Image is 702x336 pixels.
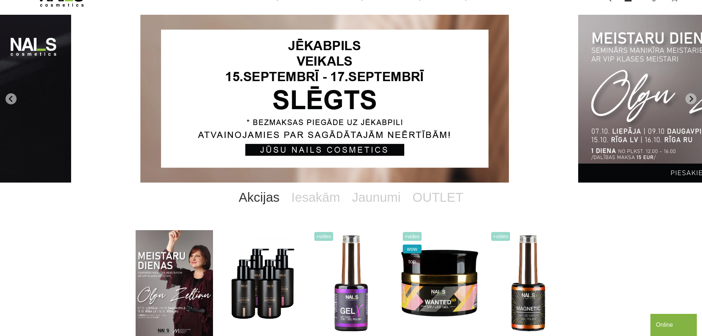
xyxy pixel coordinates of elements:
[685,93,696,104] button: Next slide
[286,183,346,212] a: Iesakām
[403,245,422,253] span: wow
[233,183,286,212] a: Akcijas
[140,15,562,183] li: 1 of 14
[6,93,17,104] button: Go to last slide
[346,183,406,212] a: Jaunumi
[406,183,469,212] a: OUTLET
[403,257,422,266] span: top
[314,232,333,241] span: +Video
[650,312,698,336] iframe: chat widget
[491,232,510,241] span: +Video
[403,232,422,241] span: +Video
